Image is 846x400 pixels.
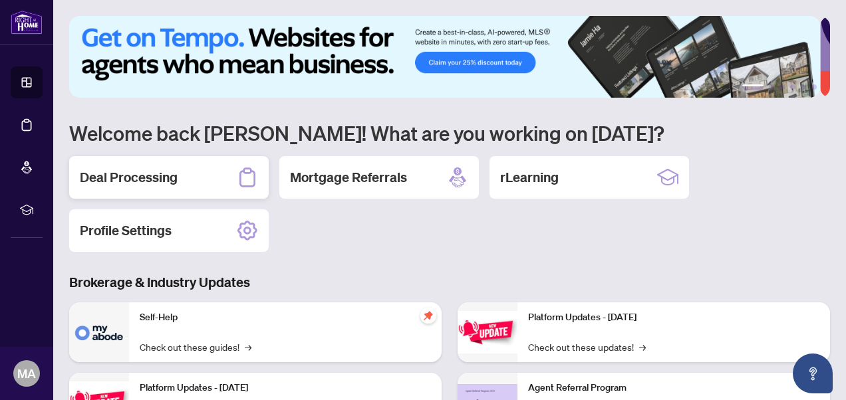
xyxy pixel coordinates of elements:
[69,16,820,98] img: Slide 0
[528,381,819,395] p: Agent Referral Program
[140,381,431,395] p: Platform Updates - [DATE]
[69,273,830,292] h3: Brokerage & Industry Updates
[17,364,36,383] span: MA
[140,310,431,325] p: Self-Help
[80,221,172,240] h2: Profile Settings
[500,168,559,187] h2: rLearning
[80,168,178,187] h2: Deal Processing
[140,340,251,354] a: Check out these guides!→
[290,168,407,187] h2: Mortgage Referrals
[779,84,785,90] button: 3
[245,340,251,354] span: →
[420,308,436,324] span: pushpin
[639,340,646,354] span: →
[742,84,764,90] button: 1
[790,84,795,90] button: 4
[69,302,129,362] img: Self-Help
[793,353,833,393] button: Open asap
[769,84,774,90] button: 2
[801,84,806,90] button: 5
[811,84,817,90] button: 6
[458,311,517,353] img: Platform Updates - June 23, 2025
[11,10,43,35] img: logo
[69,120,830,146] h1: Welcome back [PERSON_NAME]! What are you working on [DATE]?
[528,310,819,325] p: Platform Updates - [DATE]
[528,340,646,354] a: Check out these updates!→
